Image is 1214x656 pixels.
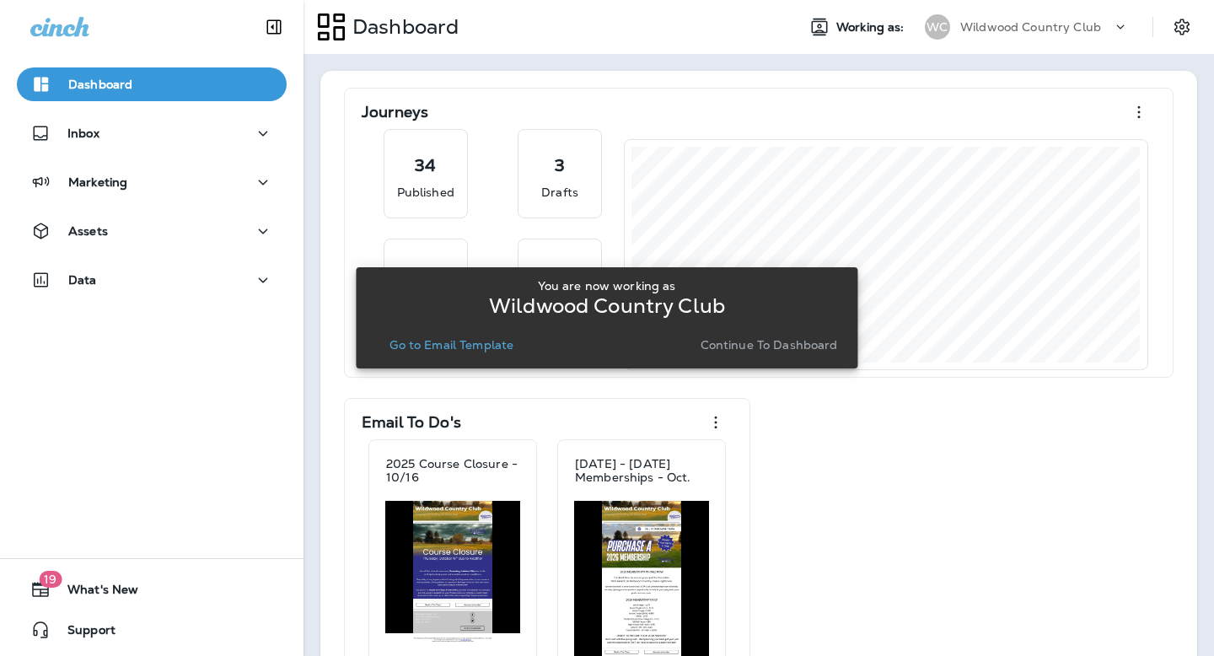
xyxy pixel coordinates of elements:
p: You are now working as [538,279,675,293]
button: Settings [1167,12,1197,42]
p: Dashboard [346,14,459,40]
span: What's New [51,583,138,603]
p: Dashboard [68,78,132,91]
span: Support [51,623,115,643]
div: WC [925,14,950,40]
p: Data [68,273,97,287]
button: Continue to Dashboard [694,333,845,357]
span: Working as: [836,20,908,35]
p: Go to Email Template [389,338,513,352]
p: Marketing [68,175,127,189]
button: Dashboard [17,67,287,101]
p: Wildwood Country Club [489,299,725,313]
button: Data [17,263,287,297]
button: 19What's New [17,573,287,606]
button: Assets [17,214,287,248]
button: Go to Email Template [383,333,520,357]
button: Collapse Sidebar [250,10,298,44]
span: 19 [39,571,62,588]
p: Continue to Dashboard [701,338,838,352]
button: Inbox [17,116,287,150]
button: Marketing [17,165,287,199]
button: Support [17,613,287,647]
p: Assets [68,224,108,238]
p: Wildwood Country Club [960,20,1101,34]
p: Inbox [67,126,99,140]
